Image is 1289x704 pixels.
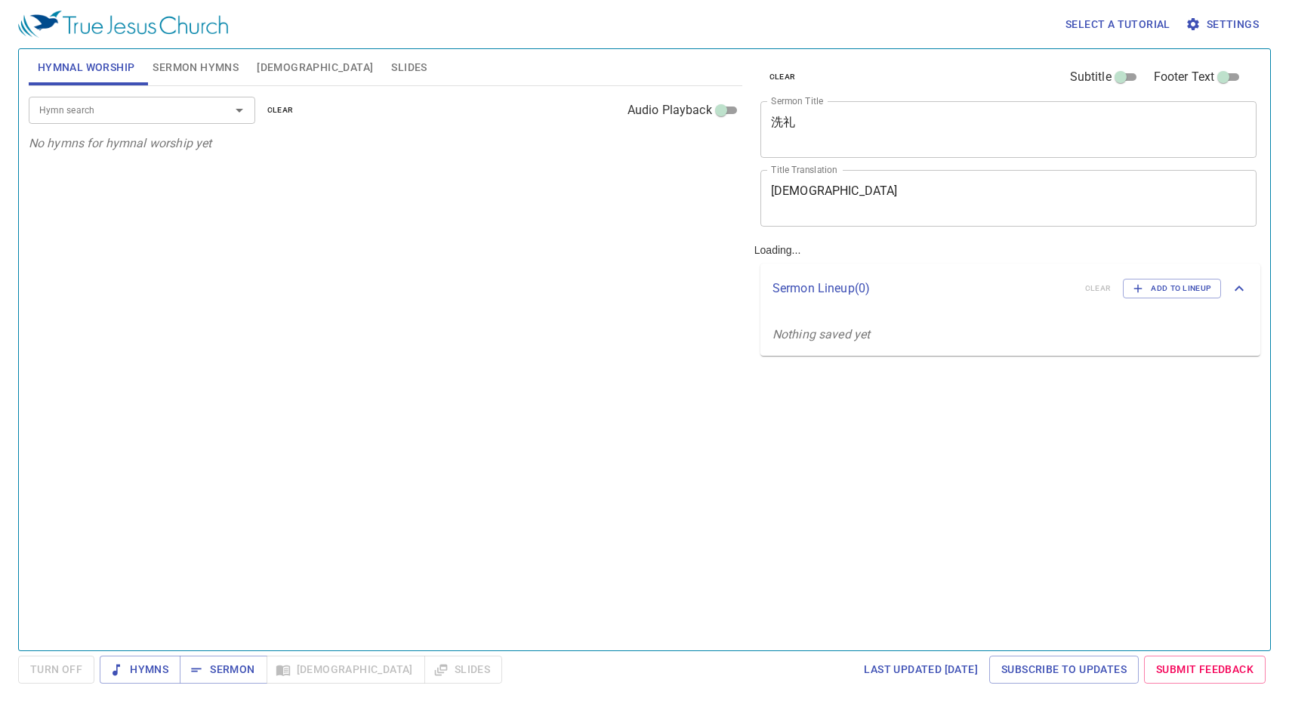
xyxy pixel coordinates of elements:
[38,58,135,77] span: Hymnal Worship
[1070,68,1112,86] span: Subtitle
[192,660,254,679] span: Sermon
[100,656,180,684] button: Hymns
[257,58,373,77] span: [DEMOGRAPHIC_DATA]
[391,58,427,77] span: Slides
[1001,660,1127,679] span: Subscribe to Updates
[1133,282,1211,295] span: Add to Lineup
[1183,11,1265,39] button: Settings
[772,279,1073,298] p: Sermon Lineup ( 0 )
[18,11,228,38] img: True Jesus Church
[1123,279,1221,298] button: Add to Lineup
[1154,68,1215,86] span: Footer Text
[1156,660,1254,679] span: Submit Feedback
[760,264,1260,313] div: Sermon Lineup(0)clearAdd to Lineup
[760,68,805,86] button: clear
[267,103,294,117] span: clear
[1144,656,1266,684] a: Submit Feedback
[153,58,239,77] span: Sermon Hymns
[1189,15,1259,34] span: Settings
[180,656,267,684] button: Sermon
[258,101,303,119] button: clear
[769,70,796,84] span: clear
[858,656,984,684] a: Last updated [DATE]
[772,327,871,341] i: Nothing saved yet
[864,660,978,679] span: Last updated [DATE]
[628,101,712,119] span: Audio Playback
[112,660,168,679] span: Hymns
[1059,11,1176,39] button: Select a tutorial
[748,43,1266,644] div: Loading...
[29,136,212,150] i: No hymns for hymnal worship yet
[771,115,1247,144] textarea: 洗礼
[989,656,1139,684] a: Subscribe to Updates
[229,100,250,121] button: Open
[771,184,1247,212] textarea: [DEMOGRAPHIC_DATA]
[1065,15,1170,34] span: Select a tutorial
